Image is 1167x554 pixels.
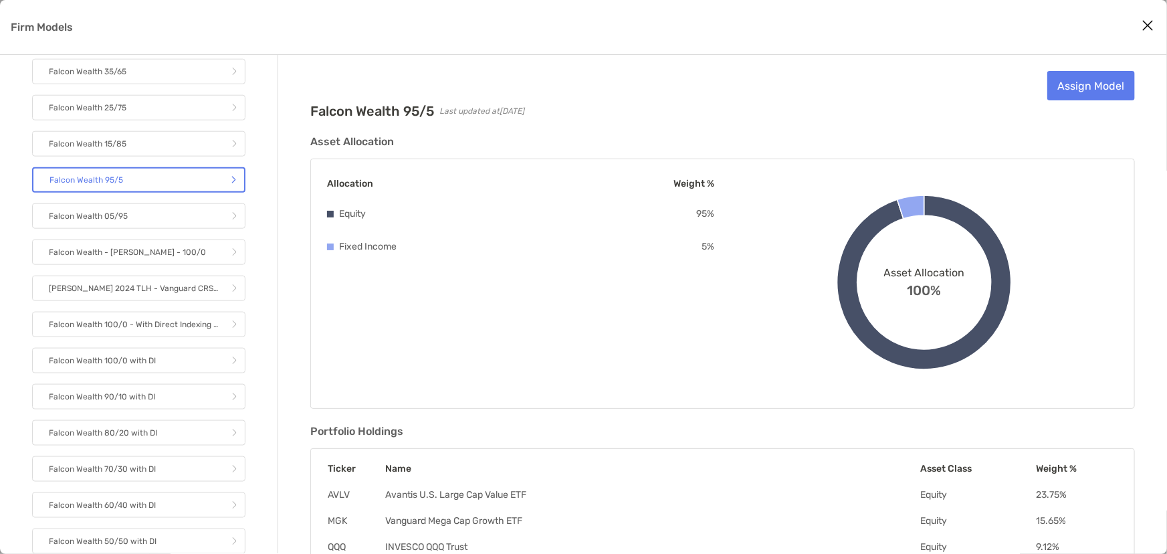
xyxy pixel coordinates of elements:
[327,462,385,475] th: Ticker
[49,461,156,478] p: Falcon Wealth 70/30 with DI
[310,103,434,119] h2: Falcon Wealth 95/5
[32,240,245,265] a: Falcon Wealth - [PERSON_NAME] - 100/0
[385,515,920,527] td: Vanguard Mega Cap Growth ETF
[32,348,245,373] a: Falcon Wealth 100/0 with DI
[32,95,245,120] a: Falcon Wealth 25/75
[49,172,123,189] p: Falcon Wealth 95/5
[339,238,397,255] p: Fixed Income
[439,106,524,116] span: Last updated at [DATE]
[32,167,245,193] a: Falcon Wealth 95/5
[32,456,245,482] a: Falcon Wealth 70/30 with DI
[49,208,128,225] p: Falcon Wealth 05/95
[673,175,714,192] p: Weight %
[310,71,350,98] img: Company Logo
[49,280,219,297] p: [PERSON_NAME] 2024 TLH - Vanguard CRSP 70% Equity/ 30% Fixed Income Portfolio - clone
[339,205,366,222] p: Equity
[1035,515,1118,527] td: 15.65 %
[696,205,714,222] p: 95 %
[310,135,1135,148] h3: Asset Allocation
[908,279,942,298] span: 100%
[1047,71,1135,100] a: Assign Model
[385,462,920,475] th: Name
[920,462,1035,475] th: Asset Class
[327,541,385,553] td: QQQ
[32,312,245,337] a: Falcon Wealth 100/0 - With Direct Indexing (MSCI)
[32,203,245,229] a: Falcon Wealth 05/95
[49,497,156,514] p: Falcon Wealth 60/40 with DI
[32,529,245,554] a: Falcon Wealth 50/50 with DI
[49,425,157,442] p: Falcon Wealth 80/20 with DI
[32,420,245,446] a: Falcon Wealth 80/20 with DI
[1035,488,1118,501] td: 23.75 %
[32,276,245,301] a: [PERSON_NAME] 2024 TLH - Vanguard CRSP 70% Equity/ 30% Fixed Income Portfolio - clone
[32,492,245,518] a: Falcon Wealth 60/40 with DI
[1035,462,1118,475] th: Weight %
[385,541,920,553] td: INVESCO QQQ Trust
[49,100,126,116] p: Falcon Wealth 25/75
[32,131,245,157] a: Falcon Wealth 15/85
[49,316,219,333] p: Falcon Wealth 100/0 - With Direct Indexing (MSCI)
[327,488,385,501] td: AVLV
[920,515,1035,527] td: Equity
[920,541,1035,553] td: Equity
[49,64,126,80] p: Falcon Wealth 35/65
[884,266,965,279] span: Asset Allocation
[32,384,245,409] a: Falcon Wealth 90/10 with DI
[327,515,385,527] td: MGK
[49,244,206,261] p: Falcon Wealth - [PERSON_NAME] - 100/0
[385,488,920,501] td: Avantis U.S. Large Cap Value ETF
[310,425,1135,438] h3: Portfolio Holdings
[920,488,1035,501] td: Equity
[11,19,73,35] p: Firm Models
[49,136,126,153] p: Falcon Wealth 15/85
[327,175,373,192] p: Allocation
[1035,541,1118,553] td: 9.12 %
[702,238,714,255] p: 5 %
[49,533,156,550] p: Falcon Wealth 50/50 with DI
[49,353,156,369] p: Falcon Wealth 100/0 with DI
[1138,16,1158,36] button: Close modal
[32,59,245,84] a: Falcon Wealth 35/65
[49,389,155,405] p: Falcon Wealth 90/10 with DI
